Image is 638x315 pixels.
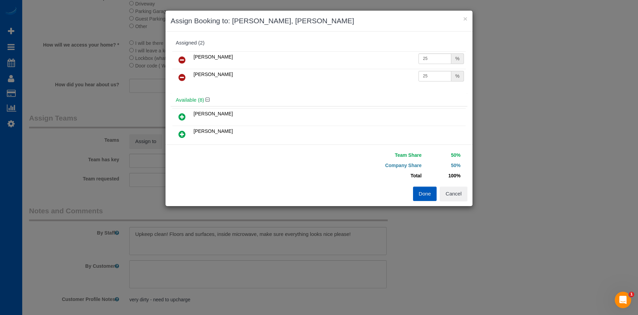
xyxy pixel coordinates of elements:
td: Company Share [324,160,423,171]
h3: Assign Booking to: [PERSON_NAME], [PERSON_NAME] [171,16,467,26]
span: [PERSON_NAME] [194,111,233,116]
button: × [463,15,467,22]
h4: Available (8) [176,97,462,103]
td: 100% [423,171,462,181]
div: % [451,71,464,81]
button: Cancel [440,187,467,201]
td: Team Share [324,150,423,160]
iframe: Intercom live chat [615,292,631,308]
div: % [451,53,464,64]
td: Total [324,171,423,181]
div: Assigned (2) [176,40,462,46]
button: Done [413,187,437,201]
span: [PERSON_NAME] [194,54,233,60]
span: 1 [629,292,634,297]
span: [PERSON_NAME] [194,72,233,77]
span: [PERSON_NAME] [194,128,233,134]
td: 50% [423,160,462,171]
td: 50% [423,150,462,160]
